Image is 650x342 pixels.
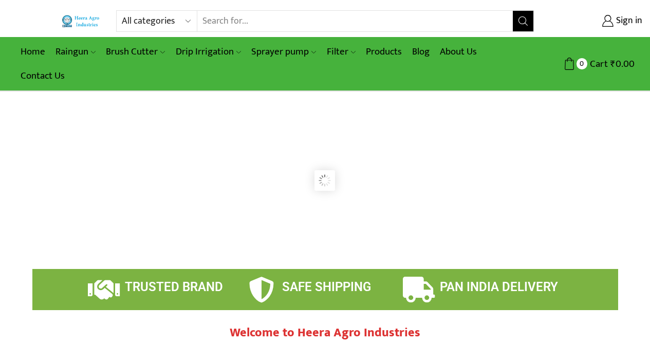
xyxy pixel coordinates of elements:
[544,55,635,74] a: 0 Cart ₹0.00
[549,12,642,30] a: Sign in
[577,58,587,69] span: 0
[50,40,101,64] a: Raingun
[171,40,246,64] a: Drip Irrigation
[322,40,361,64] a: Filter
[282,280,371,294] span: SAFE SHIPPING
[15,40,50,64] a: Home
[614,14,642,28] span: Sign in
[610,56,635,72] bdi: 0.00
[361,40,407,64] a: Products
[407,40,435,64] a: Blog
[435,40,482,64] a: About Us
[125,280,223,294] span: TRUSTED BRAND
[171,326,479,340] h2: Welcome to Heera Agro Industries
[440,280,558,294] span: PAN INDIA DELIVERY
[197,11,513,31] input: Search for...
[246,40,321,64] a: Sprayer pump
[610,56,616,72] span: ₹
[101,40,170,64] a: Brush Cutter
[15,64,70,88] a: Contact Us
[587,57,608,71] span: Cart
[513,11,533,31] button: Search button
